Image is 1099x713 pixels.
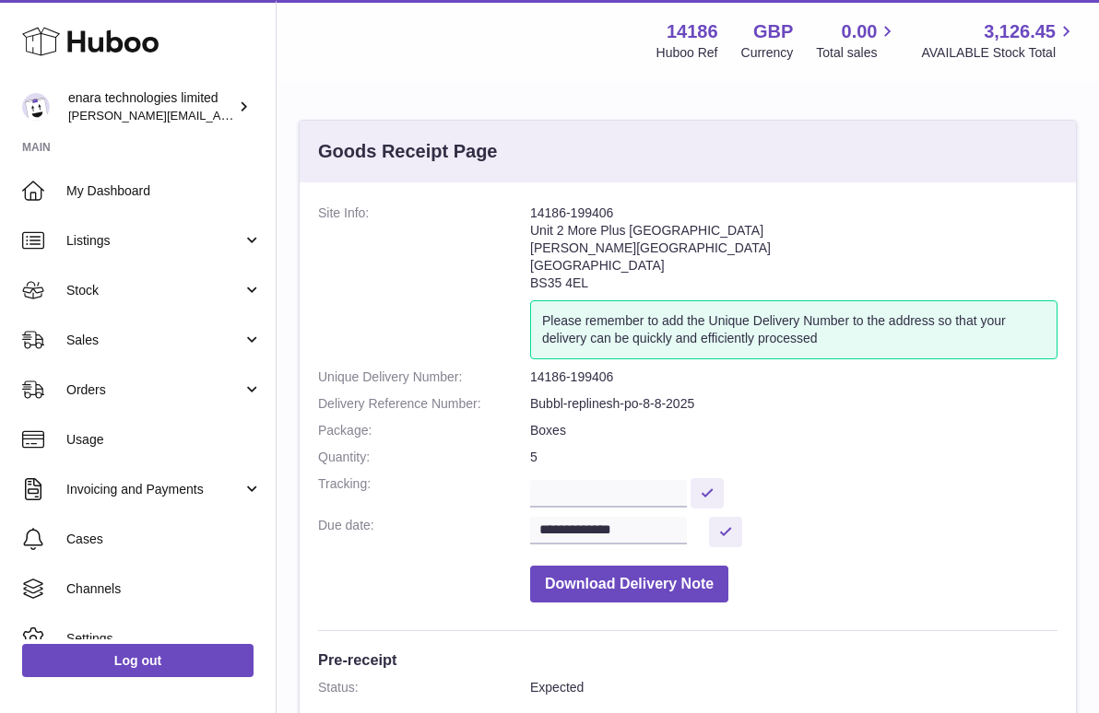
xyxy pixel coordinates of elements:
[530,422,1058,439] dd: Boxes
[318,422,530,439] dt: Package:
[816,19,898,62] a: 0.00 Total sales
[66,481,242,498] span: Invoicing and Payments
[921,44,1077,62] span: AVAILABLE Stock Total
[530,368,1058,386] dd: 14186-199406
[530,395,1058,413] dd: Bubbl-replinesh-po-8-8-2025
[530,449,1058,466] dd: 5
[530,566,728,603] button: Download Delivery Note
[842,19,878,44] span: 0.00
[318,368,530,386] dt: Unique Delivery Number:
[667,19,718,44] strong: 14186
[753,19,793,44] strong: GBP
[66,381,242,399] span: Orders
[22,93,50,121] img: Dee@enara.co
[318,395,530,413] dt: Delivery Reference Number:
[530,300,1058,359] div: Please remember to add the Unique Delivery Number to the address so that your delivery can be qui...
[318,517,530,547] dt: Due date:
[68,108,370,123] span: [PERSON_NAME][EMAIL_ADDRESS][DOMAIN_NAME]
[22,644,254,677] a: Log out
[816,44,898,62] span: Total sales
[318,679,530,696] dt: Status:
[318,205,530,359] dt: Site Info:
[66,282,242,299] span: Stock
[66,232,242,250] span: Listings
[68,89,234,124] div: enara technologies limited
[66,580,262,598] span: Channels
[530,205,1058,300] address: 14186-199406 Unit 2 More Plus [GEOGRAPHIC_DATA] [PERSON_NAME][GEOGRAPHIC_DATA] [GEOGRAPHIC_DATA] ...
[318,139,498,164] h3: Goods Receipt Page
[66,431,262,449] span: Usage
[984,19,1056,44] span: 3,126.45
[921,19,1077,62] a: 3,126.45 AVAILABLE Stock Total
[318,475,530,508] dt: Tracking:
[318,649,1058,670] h3: Pre-receipt
[66,531,262,548] span: Cases
[318,449,530,466] dt: Quantity:
[656,44,718,62] div: Huboo Ref
[66,630,262,648] span: Settings
[66,332,242,349] span: Sales
[530,679,1058,696] dd: Expected
[741,44,794,62] div: Currency
[66,182,262,200] span: My Dashboard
